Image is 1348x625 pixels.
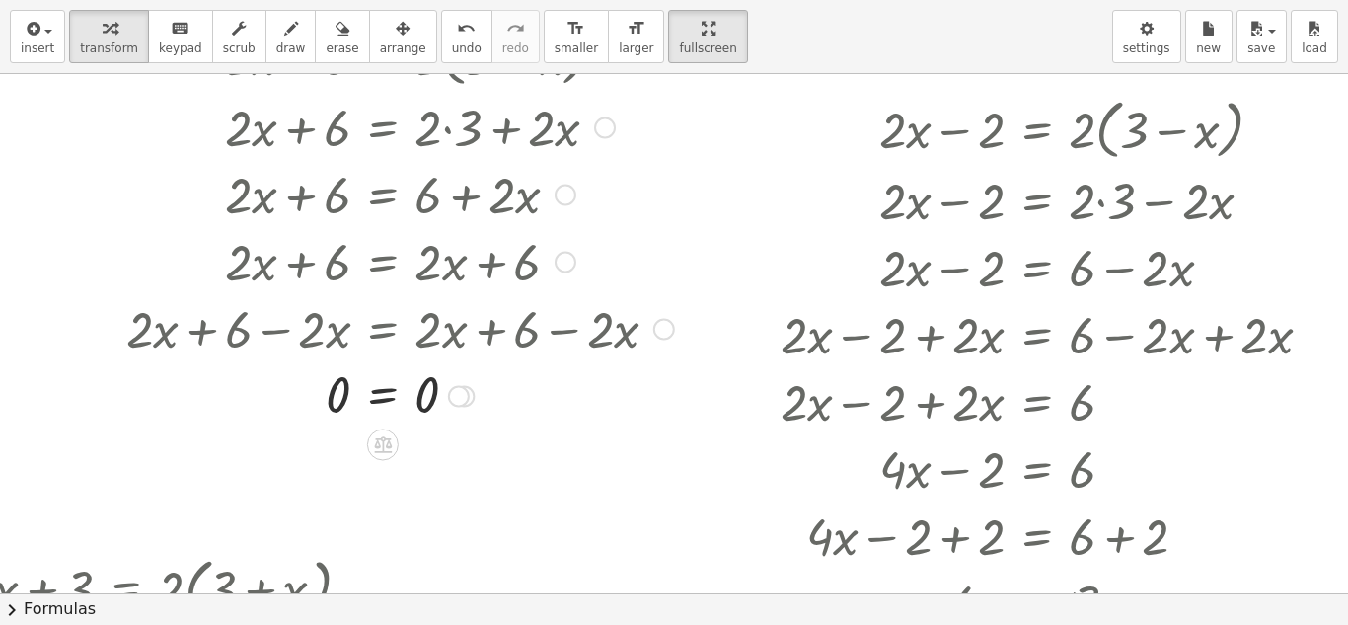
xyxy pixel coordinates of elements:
button: undoundo [441,10,492,63]
span: save [1247,41,1275,55]
i: redo [506,17,525,40]
span: draw [276,41,306,55]
span: insert [21,41,54,55]
span: erase [326,41,358,55]
span: scrub [223,41,256,55]
button: draw [265,10,317,63]
button: save [1236,10,1287,63]
span: arrange [380,41,426,55]
i: undo [457,17,476,40]
button: transform [69,10,149,63]
span: keypad [159,41,202,55]
button: erase [315,10,369,63]
button: arrange [369,10,437,63]
button: load [1291,10,1338,63]
span: transform [80,41,138,55]
button: format_sizesmaller [544,10,609,63]
button: fullscreen [668,10,747,63]
button: settings [1112,10,1181,63]
span: new [1196,41,1221,55]
i: format_size [627,17,645,40]
span: smaller [555,41,598,55]
i: keyboard [171,17,189,40]
span: settings [1123,41,1170,55]
button: redoredo [491,10,540,63]
button: scrub [212,10,266,63]
div: Apply the same math to both sides of the equation [367,429,399,460]
button: new [1185,10,1233,63]
span: fullscreen [679,41,736,55]
button: format_sizelarger [608,10,664,63]
i: format_size [566,17,585,40]
span: redo [502,41,529,55]
span: load [1302,41,1327,55]
span: larger [619,41,653,55]
span: undo [452,41,482,55]
button: keyboardkeypad [148,10,213,63]
button: insert [10,10,65,63]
